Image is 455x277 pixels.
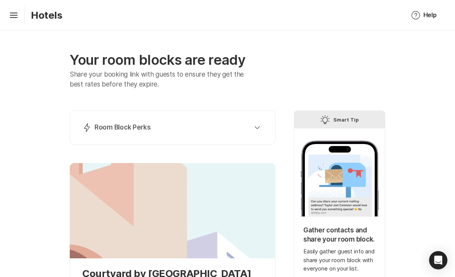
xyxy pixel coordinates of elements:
p: Smart Tip [333,115,359,124]
p: Hotels [31,9,62,21]
p: Your room blocks are ready [70,52,276,68]
div: Open Intercom Messenger [429,251,447,269]
button: Help [402,6,446,24]
p: Gather contacts and share your room block. [303,226,376,244]
button: Room Block Perks [79,120,266,135]
p: Room Block Perks [95,123,151,132]
p: Share your booking link with guests to ensure they get the best rates before they expire. [70,70,255,89]
p: Easily gather guest info and share your room block with everyone on your list. [303,247,376,273]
